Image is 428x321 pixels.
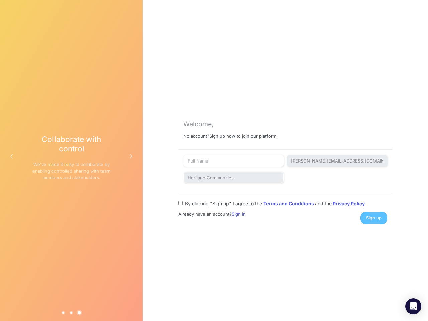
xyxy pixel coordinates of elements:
button: 3 [77,310,82,315]
label: By clicking "Sign up" I agree to the and the [185,200,365,207]
h3: Collaborate with control [32,135,111,153]
h6: Already have an account? [178,212,278,217]
button: Next [124,150,138,163]
button: 2 [70,311,73,314]
a: Terms and Conditions [263,201,315,206]
h6: No account? [183,134,387,144]
button: 1 [62,311,65,314]
div: Welcome, [183,120,387,128]
input: name@company.com [287,155,387,167]
a: Sign in [232,211,246,217]
p: We've made it easy to collaborate by enabling controlled sharing with team members and stakeholders. [32,161,111,181]
div: Open Intercom Messenger [405,298,421,314]
p: Sign up now to join our platform. [209,134,278,139]
input: Organization [183,172,284,183]
button: Previous [5,150,18,163]
a: Privacy Policy [333,201,365,206]
input: Full Name [183,155,284,167]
